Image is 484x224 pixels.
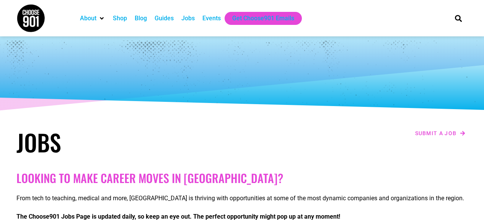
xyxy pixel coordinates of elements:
strong: The Choose901 Jobs Page is updated daily, so keep an eye out. The perfect opportunity might pop u... [16,213,340,220]
a: Events [202,14,221,23]
a: Jobs [181,14,195,23]
a: Blog [135,14,147,23]
h1: Jobs [16,128,238,156]
a: Shop [113,14,127,23]
a: About [80,14,96,23]
nav: Main nav [76,12,442,25]
div: About [76,12,109,25]
a: Get Choose901 Emails [232,14,294,23]
div: Search [452,12,464,25]
h2: Looking to make career moves in [GEOGRAPHIC_DATA]? [16,171,468,185]
a: Guides [155,14,174,23]
span: Submit a job [415,131,457,136]
p: From tech to teaching, medical and more, [GEOGRAPHIC_DATA] is thriving with opportunities at some... [16,194,468,203]
a: Submit a job [413,128,468,138]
